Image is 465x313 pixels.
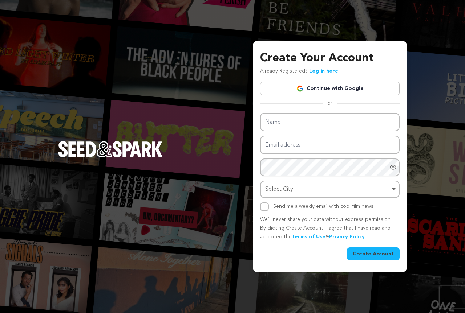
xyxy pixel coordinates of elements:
[329,234,365,239] a: Privacy Policy
[260,136,400,154] input: Email address
[260,82,400,95] a: Continue with Google
[296,85,304,92] img: Google logo
[58,141,163,172] a: Seed&Spark Homepage
[265,184,390,195] div: Select City
[260,67,338,76] p: Already Registered?
[273,204,373,209] label: Send me a weekly email with cool film news
[347,247,400,260] button: Create Account
[260,50,400,67] h3: Create Your Account
[260,113,400,131] input: Name
[323,100,337,107] span: or
[309,69,338,74] a: Log in here
[260,215,400,241] p: We’ll never share your data without express permission. By clicking Create Account, I agree that ...
[389,164,397,171] a: Show password as plain text. Warning: this will display your password on the screen.
[292,234,325,239] a: Terms of Use
[58,141,163,157] img: Seed&Spark Logo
